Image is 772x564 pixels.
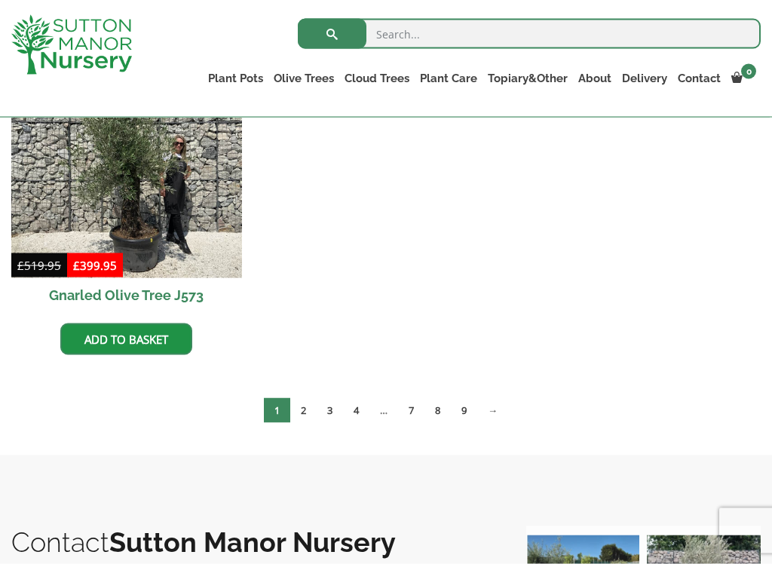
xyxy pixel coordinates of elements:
span: £ [73,258,80,273]
nav: Product Pagination [11,397,761,429]
a: 0 [726,68,761,89]
a: Page 8 [424,398,451,423]
a: Page 7 [398,398,424,423]
span: … [369,398,398,423]
a: Delivery [617,68,672,89]
h2: Contact [11,526,496,558]
input: Search... [298,19,761,49]
a: About [573,68,617,89]
span: £ [17,258,24,273]
a: → [477,398,508,423]
a: Plant Pots [203,68,268,89]
a: Page 3 [317,398,343,423]
bdi: 519.95 [17,258,61,273]
a: Sale! Gnarled Olive Tree J573 [11,48,242,313]
b: Sutton Manor Nursery [109,526,396,558]
a: Topiary&Other [482,68,573,89]
a: Add to basket: “Gnarled Olive Tree J573” [60,323,192,355]
bdi: 399.95 [73,258,117,273]
img: logo [11,15,132,75]
span: 0 [741,64,756,79]
a: Plant Care [415,68,482,89]
a: Contact [672,68,726,89]
a: Page 9 [451,398,477,423]
a: Page 2 [290,398,317,423]
a: Page 4 [343,398,369,423]
a: Olive Trees [268,68,339,89]
span: Page 1 [264,398,290,423]
img: Gnarled Olive Tree J573 [11,48,242,279]
a: Cloud Trees [339,68,415,89]
h2: Gnarled Olive Tree J573 [11,278,242,312]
